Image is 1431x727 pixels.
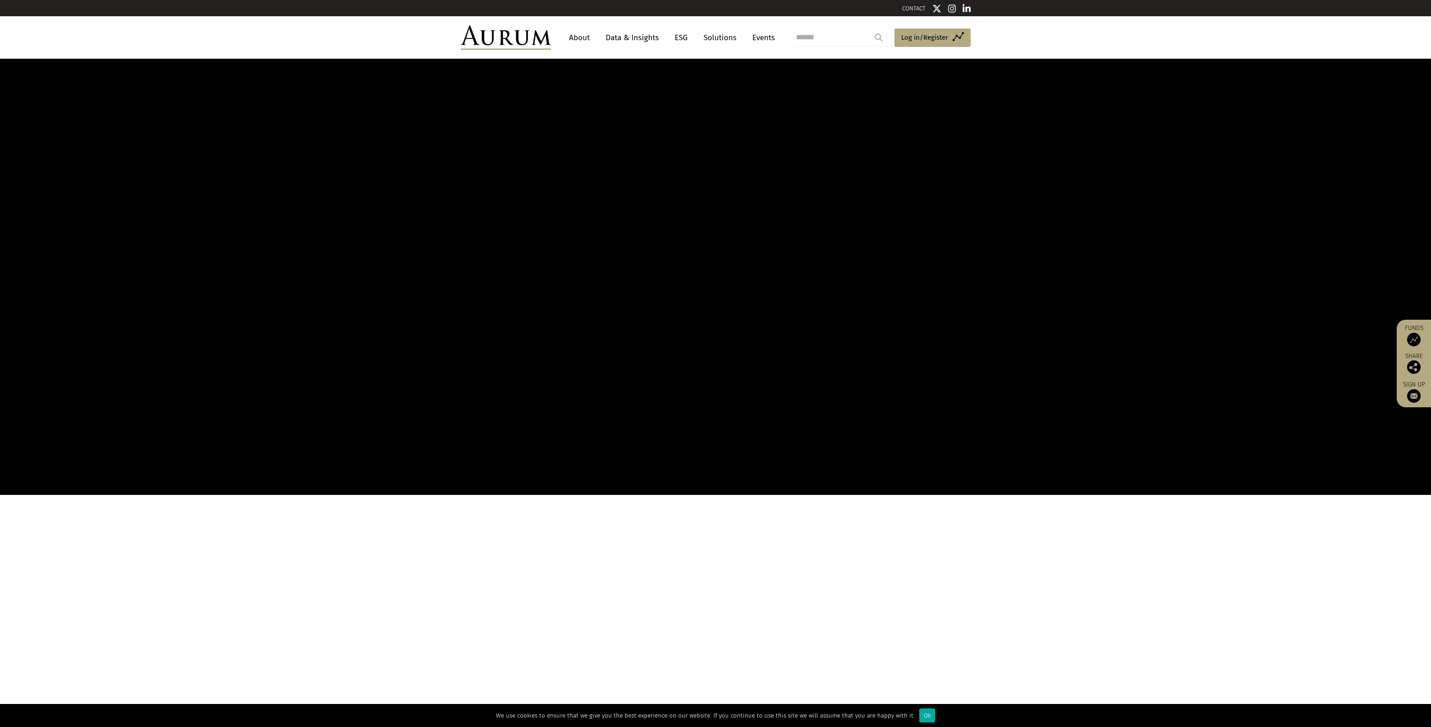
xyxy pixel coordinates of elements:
img: Share this post [1407,360,1421,374]
img: Sign up to our newsletter [1407,389,1421,403]
a: About [565,29,594,46]
div: Ok [919,708,935,722]
div: Share [1401,353,1426,374]
a: CONTACT [902,5,926,12]
a: Data & Insights [601,29,663,46]
span: Log in/Register [901,32,948,43]
a: Sign up [1401,381,1426,403]
img: Instagram icon [948,4,956,13]
img: Aurum [461,25,551,50]
a: Funds [1401,324,1426,346]
img: Access Funds [1407,333,1421,346]
img: Twitter icon [932,4,941,13]
a: ESG [670,29,692,46]
a: Log in/Register [894,28,971,47]
a: Solutions [699,29,741,46]
img: Linkedin icon [963,4,971,13]
a: Events [748,29,775,46]
input: Submit [870,28,888,47]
